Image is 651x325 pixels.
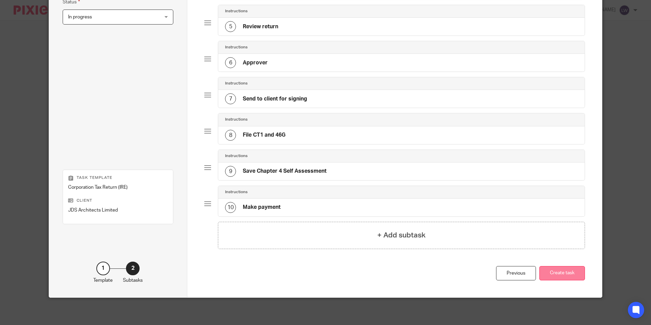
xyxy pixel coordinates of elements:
h4: + Add subtask [377,230,426,241]
span: In progress [68,15,92,19]
div: 5 [225,21,236,32]
div: 2 [126,262,140,275]
div: 10 [225,202,236,213]
div: 6 [225,57,236,68]
p: Client [68,198,168,203]
div: 1 [96,262,110,275]
div: 7 [225,93,236,104]
div: Previous [496,266,536,281]
p: Subtasks [123,277,143,284]
h4: Instructions [225,9,248,14]
p: Template [93,277,113,284]
h4: Instructions [225,153,248,159]
h4: Review return [243,23,278,30]
h4: Instructions [225,45,248,50]
h4: Approver [243,59,268,66]
h4: Instructions [225,117,248,122]
p: JDS Architects Limited [68,207,168,214]
h4: Instructions [225,189,248,195]
div: 8 [225,130,236,141]
h4: File CT1 and 46G [243,131,286,139]
div: 9 [225,166,236,177]
h4: Save Chapter 4 Self Assessment [243,168,327,175]
h4: Send to client for signing [243,95,307,103]
h4: Make payment [243,204,281,211]
p: Task template [68,175,168,181]
h4: Instructions [225,81,248,86]
button: Create task [539,266,585,281]
p: Corporation Tax Return (IRE) [68,184,168,191]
